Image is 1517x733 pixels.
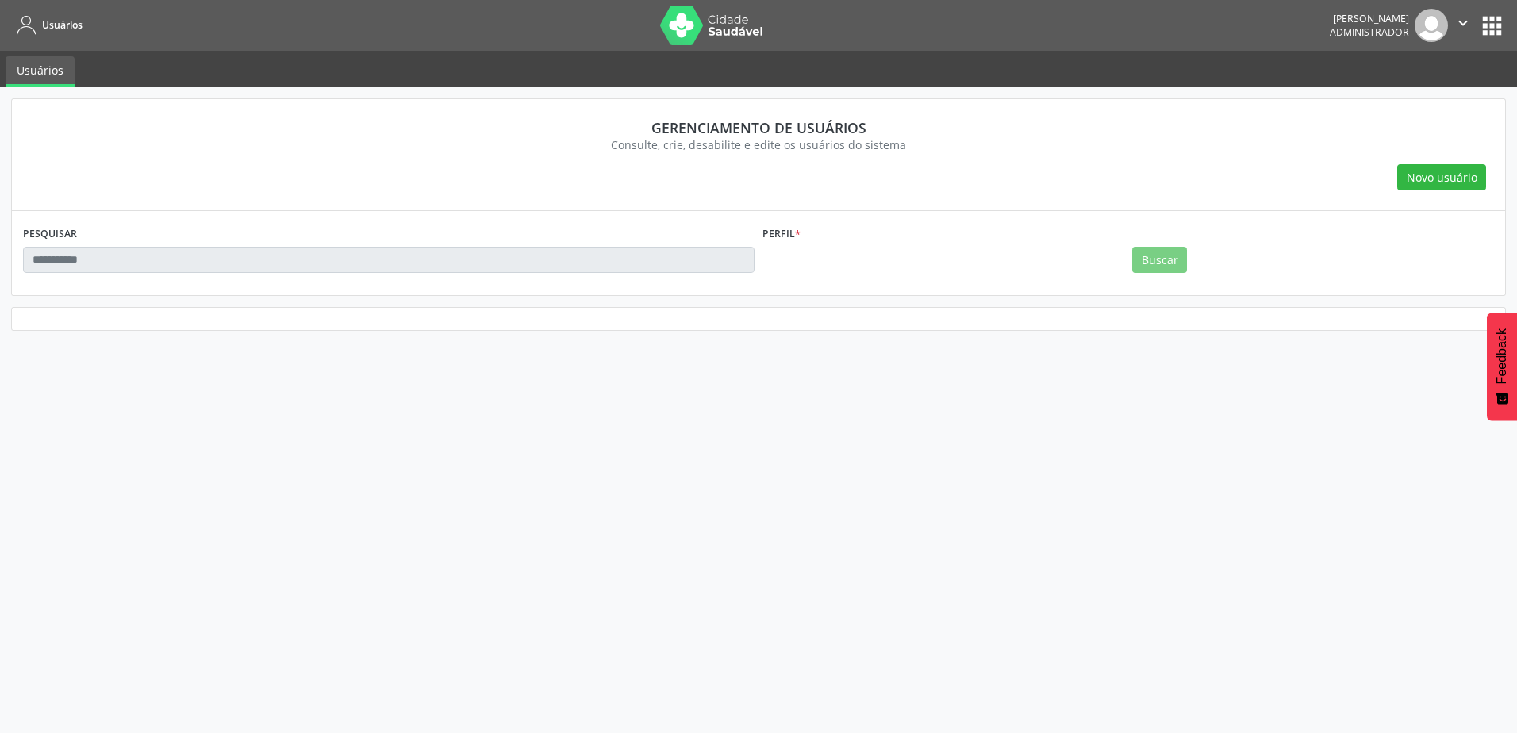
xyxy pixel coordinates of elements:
[1407,169,1477,186] span: Novo usuário
[6,56,75,87] a: Usuários
[34,119,1483,136] div: Gerenciamento de usuários
[1397,164,1486,191] button: Novo usuário
[1330,12,1409,25] div: [PERSON_NAME]
[42,18,83,32] span: Usuários
[1330,25,1409,39] span: Administrador
[1448,9,1478,42] button: 
[1454,14,1472,32] i: 
[23,222,77,247] label: PESQUISAR
[1415,9,1448,42] img: img
[1487,313,1517,420] button: Feedback - Mostrar pesquisa
[1495,328,1509,384] span: Feedback
[11,12,83,38] a: Usuários
[762,222,801,247] label: Perfil
[1132,247,1187,274] button: Buscar
[34,136,1483,153] div: Consulte, crie, desabilite e edite os usuários do sistema
[1478,12,1506,40] button: apps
